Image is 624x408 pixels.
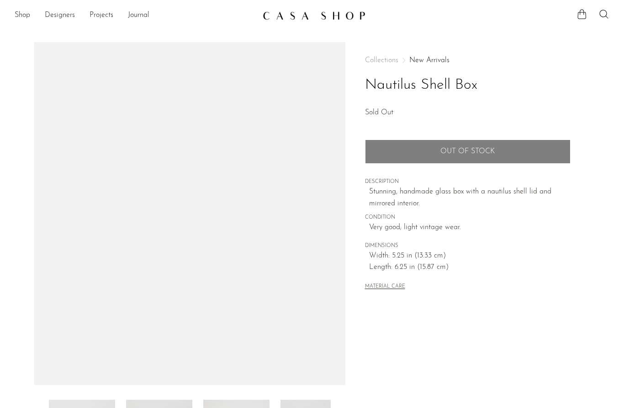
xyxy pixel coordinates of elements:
[365,214,571,222] span: CONDITION
[440,147,495,156] span: Out of stock
[15,8,255,23] ul: NEW HEADER MENU
[15,8,255,23] nav: Desktop navigation
[369,250,571,262] span: Width: 5.25 in (13.33 cm)
[365,178,571,186] span: DESCRIPTION
[365,242,571,250] span: DIMENSIONS
[365,57,398,64] span: Collections
[365,74,571,97] h1: Nautilus Shell Box
[365,140,571,163] button: Add to cart
[369,262,571,274] span: Length: 6.25 in (15.87 cm)
[365,57,571,64] nav: Breadcrumbs
[369,186,571,209] p: Stunning, handmade glass box with a nautilus shell lid and mirrored interior.
[409,57,449,64] a: New Arrivals
[369,222,571,234] span: Very good; light vintage wear.
[365,109,393,116] span: Sold Out
[45,10,75,21] a: Designers
[365,284,405,290] button: MATERIAL CARE
[90,10,113,21] a: Projects
[15,10,30,21] a: Shop
[128,10,149,21] a: Journal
